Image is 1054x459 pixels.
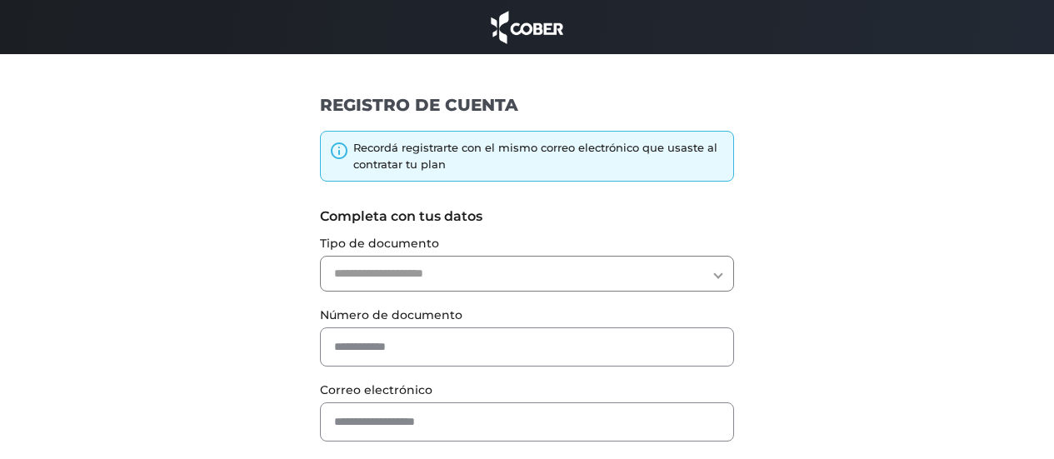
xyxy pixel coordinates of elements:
img: cober_marca.png [487,8,568,46]
label: Completa con tus datos [320,207,734,227]
label: Tipo de documento [320,235,734,252]
label: Número de documento [320,307,734,324]
h1: REGISTRO DE CUENTA [320,94,734,116]
label: Correo electrónico [320,382,734,399]
div: Recordá registrarte con el mismo correo electrónico que usaste al contratar tu plan [353,140,725,172]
